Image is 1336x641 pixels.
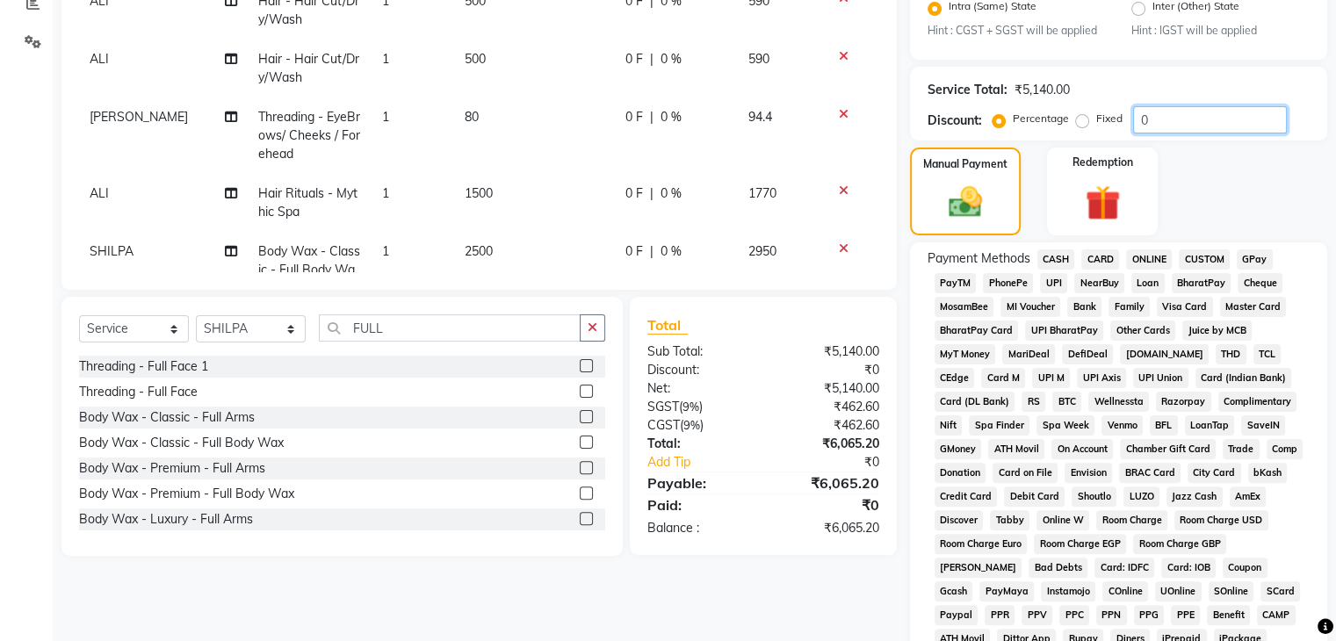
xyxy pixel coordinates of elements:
[634,398,763,416] div: ( )
[1218,392,1297,412] span: Complimentary
[1238,273,1282,293] span: Cheque
[258,243,360,296] span: Body Wax - Classic - Full Body Wax
[79,485,294,503] div: Body Wax - Premium - Full Body Wax
[935,463,986,483] span: Donation
[1237,249,1273,270] span: GPay
[465,185,493,201] span: 1500
[1040,273,1067,293] span: UPI
[1062,344,1113,364] span: DefiDeal
[1223,558,1267,578] span: Coupon
[763,342,892,361] div: ₹5,140.00
[1074,273,1124,293] span: NearBuy
[935,486,998,507] span: Credit Card
[993,463,1058,483] span: Card on File
[935,534,1028,554] span: Room Charge Euro
[935,273,977,293] span: PayTM
[1034,534,1126,554] span: Room Charge EGP
[969,415,1029,436] span: Spa Finder
[1022,605,1052,625] span: PPV
[661,108,682,126] span: 0 %
[1088,392,1149,412] span: Wellnessta
[763,435,892,453] div: ₹6,065.20
[979,581,1034,601] span: PayMaya
[1074,181,1131,225] img: _gift.svg
[1120,439,1216,459] span: Chamber Gift Card
[634,519,763,537] div: Balance :
[1096,510,1167,530] span: Room Charge
[1126,249,1172,270] span: ONLINE
[1133,368,1188,388] span: UPI Union
[682,400,699,414] span: 9%
[258,109,360,162] span: Threading - EyeBrows/ Cheeks / Forehead
[465,109,479,125] span: 80
[935,605,979,625] span: Paypal
[1161,558,1216,578] span: Card: IOB
[1059,605,1089,625] span: PPC
[983,273,1033,293] span: PhonePe
[1051,439,1113,459] span: On Account
[382,243,389,259] span: 1
[1172,273,1231,293] span: BharatPay
[928,81,1007,99] div: Service Total:
[90,51,109,67] span: ALI
[683,418,700,432] span: 9%
[1004,486,1065,507] span: Debit Card
[935,415,963,436] span: Nift
[935,344,996,364] span: MyT Money
[1110,320,1175,341] span: Other Cards
[634,472,763,493] div: Payable:
[647,417,680,433] span: CGST
[763,494,892,515] div: ₹0
[625,108,643,126] span: 0 F
[1230,486,1267,507] span: AmEx
[79,357,208,376] div: Threading - Full Face 1
[1022,392,1045,412] span: RS
[1223,439,1260,459] span: Trade
[79,408,255,427] div: Body Wax - Classic - Full Arms
[1072,155,1133,170] label: Redemption
[1133,534,1226,554] span: Room Charge GBP
[1067,297,1101,317] span: Bank
[1037,249,1075,270] span: CASH
[1260,581,1300,601] span: SCard
[90,185,109,201] span: ALI
[1109,297,1150,317] span: Family
[1041,581,1095,601] span: Instamojo
[1131,23,1310,39] small: Hint : IGST will be applied
[935,368,975,388] span: CEdge
[382,109,389,125] span: 1
[1253,344,1282,364] span: TCL
[382,51,389,67] span: 1
[1179,249,1230,270] span: CUSTOM
[1077,368,1126,388] span: UPI Axis
[928,249,1030,268] span: Payment Methods
[1207,605,1250,625] span: Benefit
[1134,605,1165,625] span: PPG
[79,459,265,478] div: Body Wax - Premium - Full Arms
[748,185,776,201] span: 1770
[1036,510,1089,530] span: Online W
[763,416,892,435] div: ₹462.60
[981,368,1025,388] span: Card M
[650,108,654,126] span: |
[1094,558,1154,578] span: Card: IDFC
[748,243,776,259] span: 2950
[1119,463,1181,483] span: BRAC Card
[1013,111,1069,126] label: Percentage
[1036,415,1094,436] span: Spa Week
[1248,463,1288,483] span: bKash
[1102,581,1148,601] span: COnline
[661,184,682,203] span: 0 %
[784,453,892,472] div: ₹0
[258,185,357,220] span: Hair Rituals - Mythic Spa
[1174,510,1268,530] span: Room Charge USD
[1185,415,1235,436] span: LoanTap
[1120,344,1209,364] span: [DOMAIN_NAME]
[1096,605,1127,625] span: PPN
[90,109,188,125] span: [PERSON_NAME]
[1241,415,1285,436] span: SaveIN
[79,383,198,401] div: Threading - Full Face
[1015,81,1070,99] div: ₹5,140.00
[763,472,892,493] div: ₹6,065.20
[1101,415,1143,436] span: Venmo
